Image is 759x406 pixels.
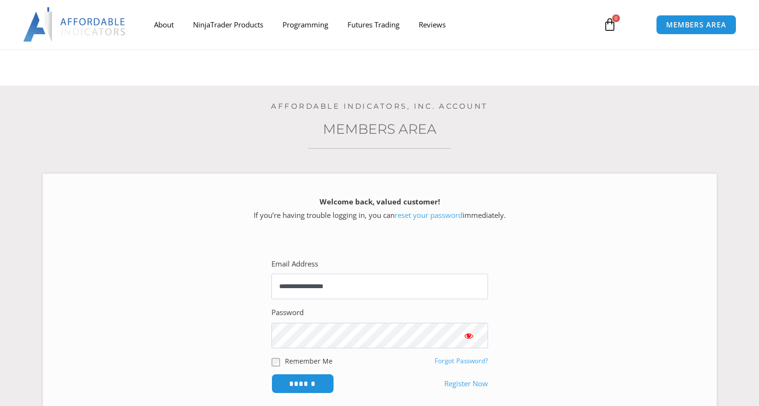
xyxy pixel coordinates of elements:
a: reset your password [395,210,463,220]
a: Futures Trading [338,13,409,36]
a: Programming [273,13,338,36]
img: LogoAI | Affordable Indicators – NinjaTrader [23,7,127,42]
a: Affordable Indicators, Inc. Account [271,101,488,111]
strong: Welcome back, valued customer! [320,197,440,206]
a: About [144,13,183,36]
label: Remember Me [285,356,333,366]
button: Show password [450,323,488,348]
a: Register Now [444,377,488,391]
p: If you’re having trouble logging in, you can immediately. [60,195,700,222]
a: MEMBERS AREA [656,15,736,35]
a: NinjaTrader Products [183,13,273,36]
a: 0 [589,11,631,38]
label: Password [271,306,304,319]
label: Email Address [271,257,318,271]
nav: Menu [144,13,592,36]
span: 0 [612,14,620,22]
a: Reviews [409,13,455,36]
span: MEMBERS AREA [666,21,726,28]
a: Forgot Password? [435,356,488,365]
a: Members Area [323,121,437,137]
